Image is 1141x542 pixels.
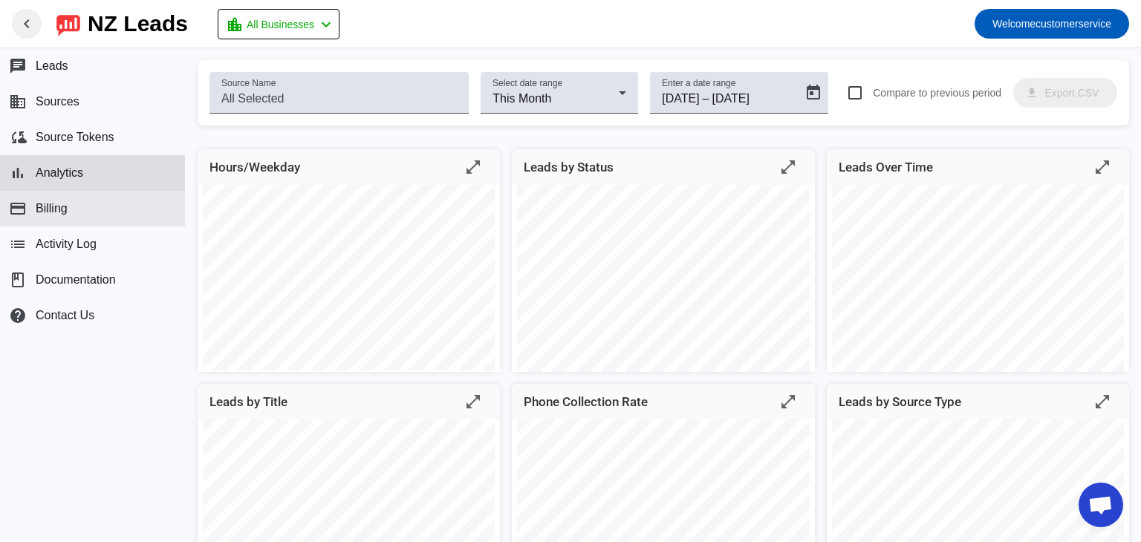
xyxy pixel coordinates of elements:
[317,16,335,33] mat-icon: chevron_left
[9,307,27,324] mat-icon: help
[703,90,709,108] span: –
[464,158,482,176] mat-icon: open_in_full
[712,90,776,108] input: End date
[799,78,828,108] button: Open calendar
[221,79,276,88] mat-label: Source Name
[873,87,1001,99] span: Compare to previous period
[9,57,27,75] mat-icon: chat
[209,157,300,177] mat-card-title: Hours/Weekday
[524,391,648,412] mat-card-title: Phone Collection Rate
[36,131,114,144] span: Source Tokens
[9,235,27,253] mat-icon: list
[9,93,27,111] mat-icon: business
[18,15,36,33] mat-icon: chevron_left
[218,9,339,39] button: All Businesses
[36,202,68,215] span: Billing
[493,92,551,105] span: This Month
[464,393,482,411] mat-icon: open_in_full
[36,166,83,180] span: Analytics
[839,157,933,177] mat-card-title: Leads Over Time
[839,391,961,412] mat-card-title: Leads by Source Type
[992,18,1036,30] span: Welcome
[493,79,562,88] mat-label: Select date range
[209,391,287,412] mat-card-title: Leads by Title
[1079,483,1123,527] div: Open chat
[36,309,94,322] span: Contact Us
[992,13,1111,34] span: customerservice
[1093,393,1111,411] mat-icon: open_in_full
[9,128,27,146] mat-icon: cloud_sync
[36,238,97,251] span: Activity Log
[247,14,314,35] span: All Businesses
[9,200,27,218] mat-icon: payment
[226,16,244,33] mat-icon: location_city
[221,90,457,108] input: All Selected
[36,95,79,108] span: Sources
[56,11,80,36] img: logo
[36,59,68,73] span: Leads
[9,164,27,182] mat-icon: bar_chart
[662,79,735,88] mat-label: Enter a date range
[662,90,699,108] input: Start date
[779,158,797,176] mat-icon: open_in_full
[88,13,188,34] div: NZ Leads
[975,9,1129,39] button: Welcomecustomerservice
[524,157,614,177] mat-card-title: Leads by Status
[36,273,116,287] span: Documentation
[9,271,27,289] span: book
[779,393,797,411] mat-icon: open_in_full
[1093,158,1111,176] mat-icon: open_in_full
